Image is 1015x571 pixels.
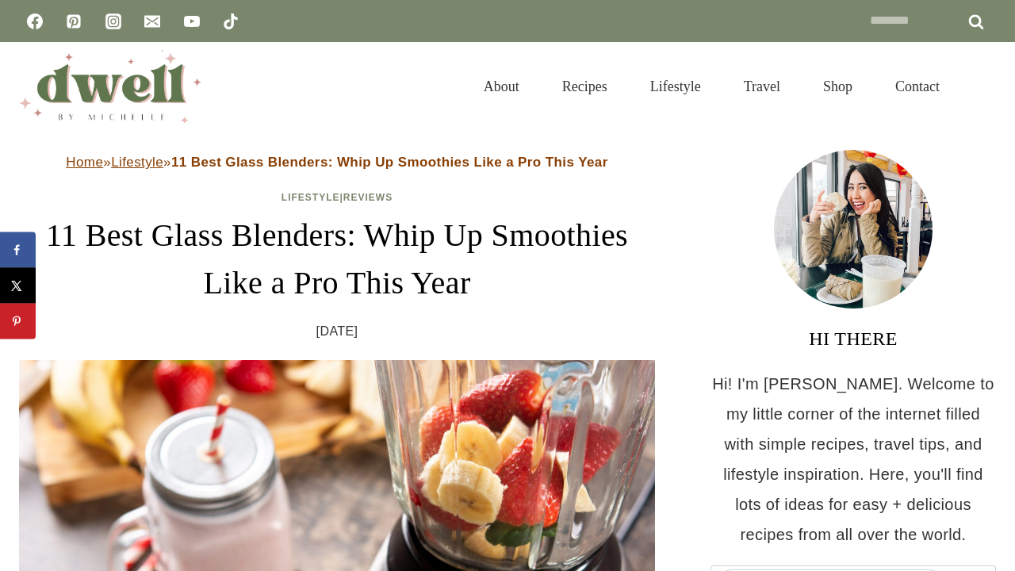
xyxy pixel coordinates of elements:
[215,6,247,37] a: TikTok
[19,6,51,37] a: Facebook
[58,6,90,37] a: Pinterest
[98,6,129,37] a: Instagram
[802,59,874,114] a: Shop
[111,155,163,170] a: Lifestyle
[722,59,802,114] a: Travel
[19,50,201,123] img: DWELL by michelle
[629,59,722,114] a: Lifestyle
[541,59,629,114] a: Recipes
[136,6,168,37] a: Email
[19,212,655,307] h1: 11 Best Glass Blenders: Whip Up Smoothies Like a Pro This Year
[710,369,996,550] p: Hi! I'm [PERSON_NAME]. Welcome to my little corner of the internet filled with simple recipes, tr...
[66,155,607,170] span: » »
[66,155,103,170] a: Home
[282,192,340,203] a: Lifestyle
[282,192,393,203] span: |
[462,59,961,114] nav: Primary Navigation
[969,73,996,100] button: View Search Form
[343,192,393,203] a: Reviews
[176,6,208,37] a: YouTube
[171,155,608,170] strong: 11 Best Glass Blenders: Whip Up Smoothies Like a Pro This Year
[316,320,358,343] time: [DATE]
[710,324,996,353] h3: HI THERE
[462,59,541,114] a: About
[874,59,961,114] a: Contact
